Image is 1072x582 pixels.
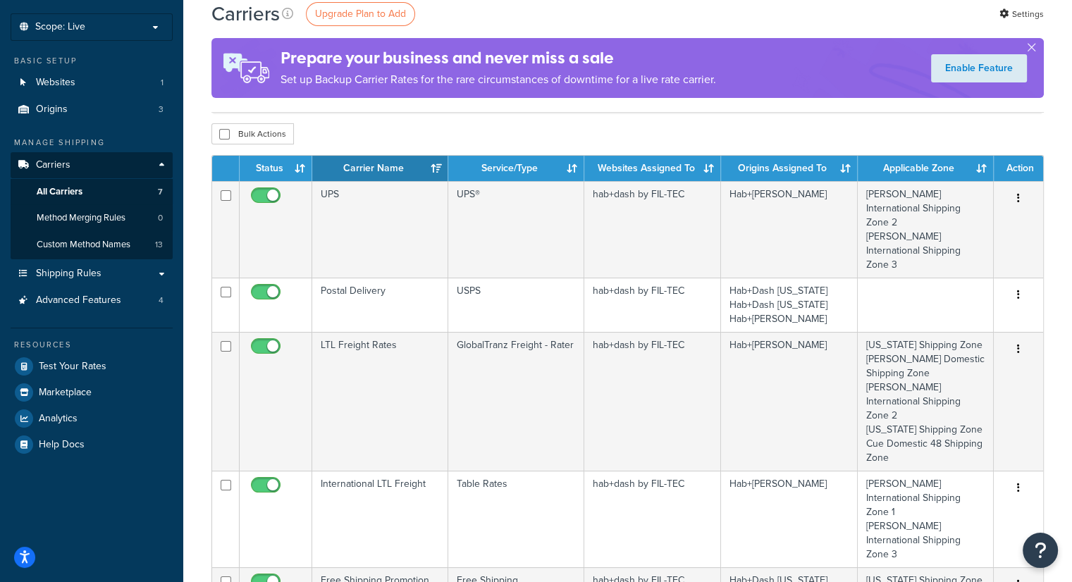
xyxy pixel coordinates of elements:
td: USPS [448,278,584,332]
a: Analytics [11,406,173,431]
td: International LTL Freight [312,471,448,567]
a: Origins 3 [11,97,173,123]
th: Status: activate to sort column ascending [240,156,312,181]
th: Carrier Name: activate to sort column ascending [312,156,448,181]
td: GlobalTranz Freight - Rater [448,332,584,471]
td: Table Rates [448,471,584,567]
span: Scope: Live [35,21,85,33]
th: Action [994,156,1043,181]
td: [US_STATE] Shipping Zone [PERSON_NAME] Domestic Shipping Zone [PERSON_NAME] International Shippin... [858,332,994,471]
span: Custom Method Names [37,239,130,251]
button: Bulk Actions [211,123,294,144]
td: UPS® [448,181,584,278]
td: hab+dash by FIL-TEC [584,332,721,471]
td: Hab+Dash [US_STATE] Hab+Dash [US_STATE] Hab+[PERSON_NAME] [721,278,858,332]
a: Upgrade Plan to Add [306,2,415,26]
span: Websites [36,77,75,89]
th: Websites Assigned To: activate to sort column ascending [584,156,721,181]
td: hab+dash by FIL-TEC [584,471,721,567]
td: Hab+[PERSON_NAME] [721,181,858,278]
li: Carriers [11,152,173,259]
span: Method Merging Rules [37,212,125,224]
a: Carriers [11,152,173,178]
td: hab+dash by FIL-TEC [584,181,721,278]
td: Hab+[PERSON_NAME] [721,471,858,567]
span: 7 [158,186,163,198]
span: 3 [159,104,164,116]
button: Open Resource Center [1023,533,1058,568]
li: Custom Method Names [11,232,173,258]
th: Service/Type: activate to sort column ascending [448,156,584,181]
a: Custom Method Names 13 [11,232,173,258]
span: All Carriers [37,186,82,198]
span: Shipping Rules [36,268,101,280]
td: Hab+[PERSON_NAME] [721,332,858,471]
td: [PERSON_NAME] International Shipping Zone 2 [PERSON_NAME] International Shipping Zone 3 [858,181,994,278]
span: 13 [155,239,163,251]
span: Analytics [39,413,78,425]
li: All Carriers [11,179,173,205]
a: Help Docs [11,432,173,457]
a: Settings [999,4,1044,24]
td: hab+dash by FIL-TEC [584,278,721,332]
a: Advanced Features 4 [11,287,173,314]
a: All Carriers 7 [11,179,173,205]
td: LTL Freight Rates [312,332,448,471]
span: Carriers [36,159,70,171]
span: Test Your Rates [39,361,106,373]
a: Marketplace [11,380,173,405]
p: Set up Backup Carrier Rates for the rare circumstances of downtime for a live rate carrier. [281,70,716,89]
span: Upgrade Plan to Add [315,6,406,21]
span: 4 [159,295,164,307]
span: 1 [161,77,164,89]
span: Origins [36,104,68,116]
td: UPS [312,181,448,278]
th: Origins Assigned To: activate to sort column ascending [721,156,858,181]
img: ad-rules-rateshop-fe6ec290ccb7230408bd80ed9643f0289d75e0ffd9eb532fc0e269fcd187b520.png [211,38,281,98]
div: Resources [11,339,173,351]
a: Test Your Rates [11,354,173,379]
li: Websites [11,70,173,96]
a: Method Merging Rules 0 [11,205,173,231]
a: Websites 1 [11,70,173,96]
div: Manage Shipping [11,137,173,149]
td: [PERSON_NAME] International Shipping Zone 1 [PERSON_NAME] International Shipping Zone 3 [858,471,994,567]
li: Origins [11,97,173,123]
td: Postal Delivery [312,278,448,332]
span: Advanced Features [36,295,121,307]
div: Basic Setup [11,55,173,67]
th: Applicable Zone: activate to sort column ascending [858,156,994,181]
span: Help Docs [39,439,85,451]
li: Advanced Features [11,287,173,314]
a: Shipping Rules [11,261,173,287]
span: 0 [158,212,163,224]
h4: Prepare your business and never miss a sale [281,47,716,70]
span: Marketplace [39,387,92,399]
li: Method Merging Rules [11,205,173,231]
a: Enable Feature [931,54,1027,82]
